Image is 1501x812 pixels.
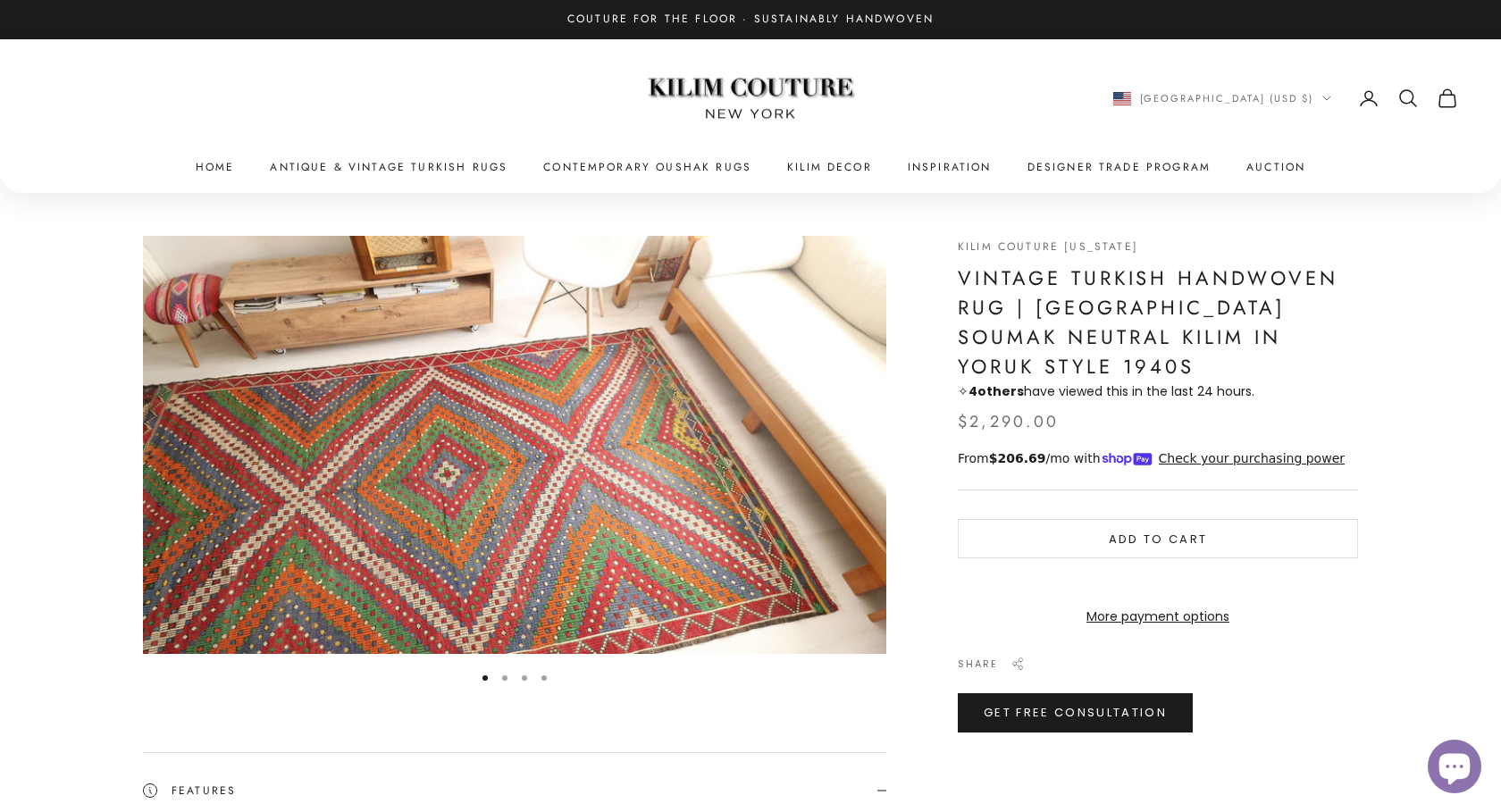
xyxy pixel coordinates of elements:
[1140,90,1314,106] span: [GEOGRAPHIC_DATA] (USD $)
[958,607,1358,627] a: More payment options
[958,656,998,672] span: Share
[908,158,992,176] a: Inspiration
[1113,92,1131,105] img: United States
[143,236,886,654] div: Item 1 of 4
[958,656,1025,672] button: Share
[958,381,1358,402] p: ✧ have viewed this in the last 24 hours.
[143,236,886,654] img: muted hand-knotted vintage Soumak Turkish Kilim Rug in earthy tones
[958,693,1193,732] a: Get Free Consultation
[1422,740,1487,798] inbox-online-store-chat: Shopify online store chat
[1246,158,1305,176] a: Auction
[1113,88,1459,109] nav: Secondary navigation
[958,239,1138,255] a: Kilim Couture [US_STATE]
[969,382,977,400] span: 4
[1027,158,1212,176] a: Designer Trade Program
[969,382,1024,400] strong: others
[543,158,751,176] a: Contemporary Oushak Rugs
[270,158,507,176] a: Antique & Vintage Turkish Rugs
[958,519,1358,558] button: Add to cart
[196,158,235,176] a: Home
[787,158,872,176] summary: Kilim Decor
[567,11,934,29] p: Couture for the Floor · Sustainably Handwoven
[143,782,236,799] span: Features
[1113,90,1332,106] button: Change country or currency
[958,264,1358,381] h1: Vintage Turkish Handwoven Rug | [GEOGRAPHIC_DATA] Soumak Neutral Kilim in Yoruk Style 1940s
[958,409,1059,435] sale-price: $2,290.00
[639,56,862,141] img: Logo of Kilim Couture New York
[43,158,1458,176] nav: Primary navigation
